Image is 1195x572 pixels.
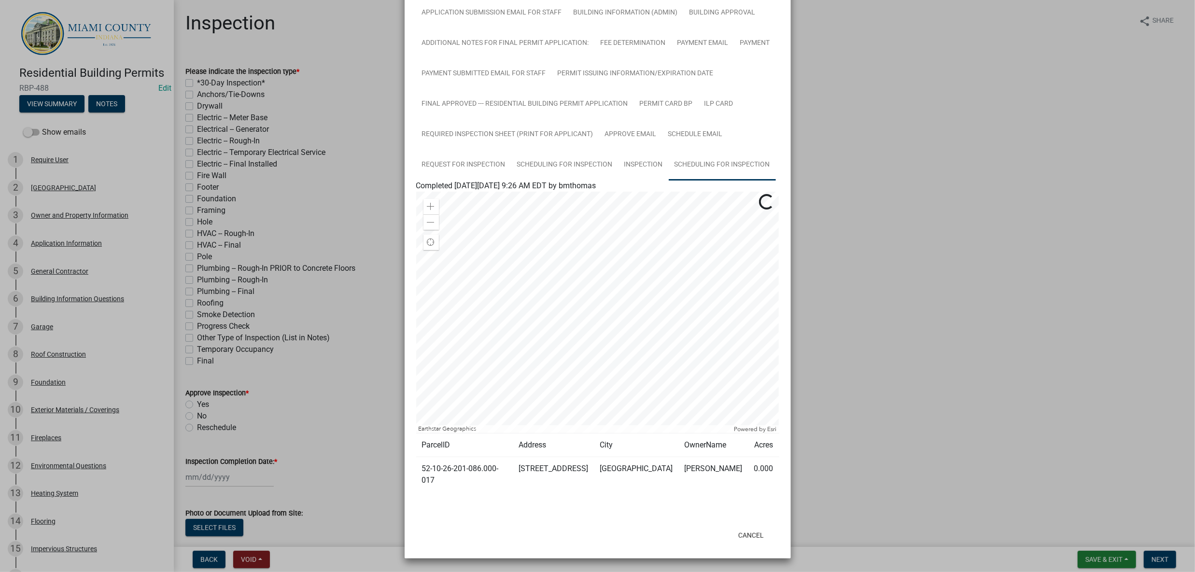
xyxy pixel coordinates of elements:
[423,214,439,230] div: Zoom out
[595,28,672,59] a: Fee Determination
[679,457,748,492] td: [PERSON_NAME]
[734,28,776,59] a: Payment
[416,58,552,89] a: Payment Submitted Email For Staff
[423,199,439,214] div: Zoom in
[748,457,779,492] td: 0.000
[416,457,513,492] td: 52-10-26-201-086.000-017
[416,425,732,433] div: Earthstar Geographics
[768,426,777,432] a: Esri
[513,433,594,457] td: Address
[423,235,439,250] div: Find my location
[416,89,634,120] a: FINAL Approved --- Residential Building Permit Application
[416,181,596,190] span: Completed [DATE][DATE] 9:26 AM EDT by bmthomas
[416,28,595,59] a: Additional Notes for Final Permit Application:
[416,119,599,150] a: Required Inspection Sheet (Print for Applicant)
[513,457,594,492] td: [STREET_ADDRESS]
[679,433,748,457] td: OwnerName
[731,527,772,544] button: Cancel
[599,119,662,150] a: Approve Email
[732,425,779,433] div: Powered by
[594,433,679,457] td: City
[699,89,739,120] a: ILP Card
[748,433,779,457] td: Acres
[634,89,699,120] a: Permit Card BP
[594,457,679,492] td: [GEOGRAPHIC_DATA]
[619,150,669,181] a: Inspection
[416,433,513,457] td: ParcelID
[511,150,619,181] a: Scheduling for Inspection
[672,28,734,59] a: Payment Email
[662,119,729,150] a: Schedule Email
[416,150,511,181] a: Request for Inspection
[552,58,719,89] a: Permit Issuing Information/Expiration Date
[669,150,776,181] a: Scheduling for Inspection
